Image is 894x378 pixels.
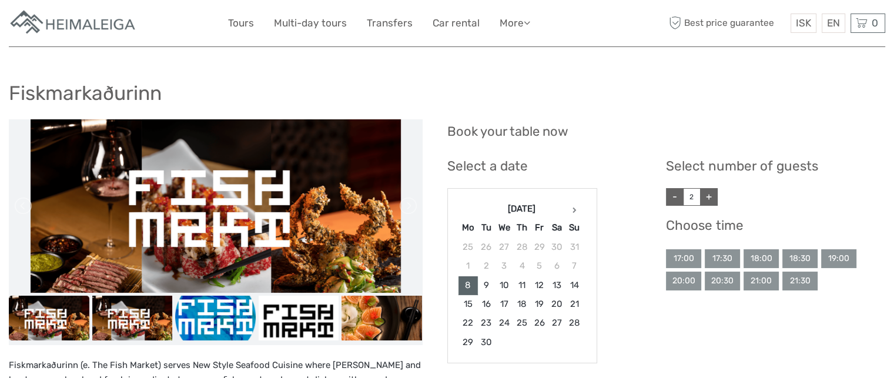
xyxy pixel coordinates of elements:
[548,237,565,256] td: 30
[513,237,531,256] td: 28
[744,272,779,290] div: 21:00
[700,188,718,206] a: +
[565,237,583,256] td: 31
[548,314,565,333] td: 27
[92,296,173,341] img: f2fd67bf00c6477e83c2f1f145597b9c_slider_thumbnail.png
[821,249,856,268] div: 19:00
[477,333,495,352] td: 30
[782,249,818,268] div: 18:30
[495,257,513,276] td: 3
[175,296,256,341] img: 2f139e77a7234c53a0af45b6ebe9ef40_slider_thumbnail.png
[477,314,495,333] td: 23
[458,237,477,256] td: 25
[565,314,583,333] td: 28
[705,249,740,268] div: 17:30
[565,276,583,295] td: 14
[458,314,477,333] td: 22
[477,219,495,237] th: Tu
[870,17,880,29] span: 0
[458,257,477,276] td: 1
[666,272,701,290] div: 20:00
[565,219,583,237] th: Su
[477,257,495,276] td: 2
[705,272,740,290] div: 20:30
[135,18,149,32] button: Open LiveChat chat widget
[495,314,513,333] td: 24
[548,257,565,276] td: 6
[822,14,845,33] div: EN
[477,276,495,295] td: 9
[477,295,495,314] td: 16
[513,276,531,295] td: 11
[565,295,583,314] td: 21
[9,81,162,105] h1: Fiskmarkaðurinn
[458,219,477,237] th: Mo
[513,314,531,333] td: 25
[31,119,401,293] img: ed883ac002e44ed2b3d763cdb70a50f6_main_slider.png
[796,17,811,29] span: ISK
[548,276,565,295] td: 13
[531,295,548,314] td: 19
[531,276,548,295] td: 12
[228,15,254,32] a: Tours
[666,158,885,174] h3: Select number of guests
[477,237,495,256] td: 26
[666,14,788,33] span: Best price guarantee
[447,124,568,139] h2: Book your table now
[433,15,480,32] a: Car rental
[9,9,138,38] img: Apartments in Reykjavik
[500,15,530,32] a: More
[495,276,513,295] td: 10
[495,219,513,237] th: We
[495,295,513,314] td: 17
[531,219,548,237] th: Fr
[744,249,779,268] div: 18:00
[367,15,413,32] a: Transfers
[458,333,477,352] td: 29
[513,219,531,237] th: Th
[495,237,513,256] td: 27
[666,218,885,233] h3: Choose time
[458,295,477,314] td: 15
[531,237,548,256] td: 29
[548,219,565,237] th: Sa
[447,158,642,174] h3: Select a date
[341,296,422,341] img: 76877d3bfef24978abcf55dc962fec2a_slider_thumbnail.png
[531,257,548,276] td: 5
[513,257,531,276] td: 4
[274,15,347,32] a: Multi-day tours
[259,296,339,341] img: 8bd11e54b6bd41bc8ea1249e4c4d1218_slider_thumbnail.png
[458,276,477,295] td: 8
[782,272,818,290] div: 21:30
[477,199,565,218] th: [DATE]
[548,295,565,314] td: 20
[513,295,531,314] td: 18
[666,249,701,268] div: 17:00
[16,21,133,30] p: We're away right now. Please check back later!
[666,188,684,206] a: -
[9,296,89,341] img: ed883ac002e44ed2b3d763cdb70a50f6_slider_thumbnail.png
[565,257,583,276] td: 7
[531,314,548,333] td: 26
